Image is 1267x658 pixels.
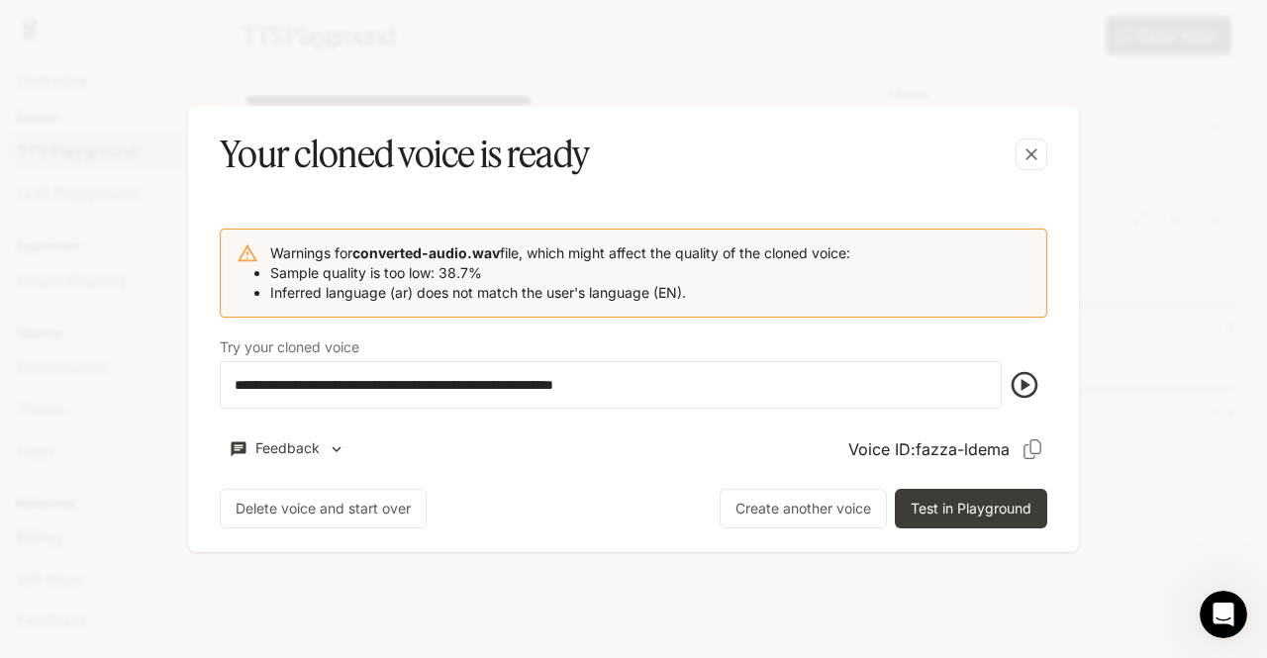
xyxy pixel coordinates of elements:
div: Warnings for file, which might affect the quality of the cloned voice: [270,235,850,311]
button: Delete voice and start over [220,489,427,528]
button: Copy Voice ID [1018,434,1047,464]
button: Feedback [220,432,354,465]
iframe: Intercom live chat [1200,591,1247,638]
p: Voice ID: fazza-ldema [848,437,1010,461]
b: converted-audio.wav [352,244,500,261]
p: Try your cloned voice [220,340,359,354]
li: Inferred language (ar) does not match the user's language (EN). [270,283,850,303]
button: Test in Playground [895,489,1047,528]
h5: Your cloned voice is ready [220,130,589,179]
button: Create another voice [720,489,887,528]
li: Sample quality is too low: 38.7% [270,263,850,283]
